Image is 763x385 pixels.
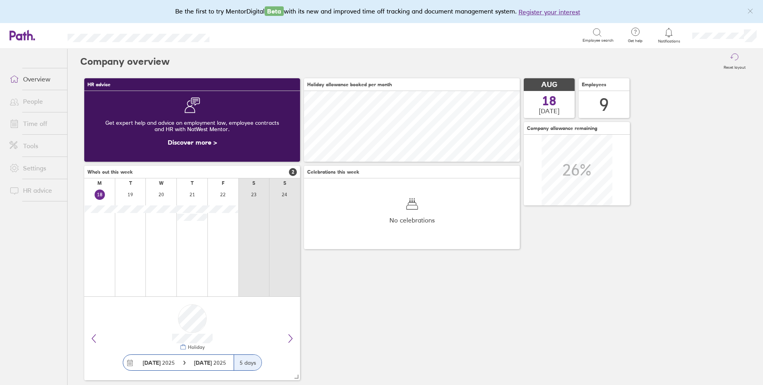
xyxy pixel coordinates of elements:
strong: [DATE] [194,359,213,366]
div: 5 days [234,355,261,370]
div: Holiday [186,344,205,350]
a: People [3,93,67,109]
a: Time off [3,116,67,132]
span: Beta [265,6,284,16]
a: Settings [3,160,67,176]
a: Overview [3,71,67,87]
div: 9 [599,95,609,115]
button: Register your interest [519,7,580,17]
span: Holiday allowance booked per month [307,82,392,87]
span: No celebrations [389,217,435,224]
div: F [222,180,225,186]
div: Search [231,31,251,39]
span: 18 [542,95,556,107]
span: Get help [622,39,648,43]
span: Employee search [583,38,614,43]
span: Notifications [656,39,682,44]
div: Be the first to try MentorDigital with its new and improved time off tracking and document manage... [175,6,588,17]
div: M [97,180,102,186]
strong: [DATE] [143,359,161,366]
span: Who's out this week [87,169,133,175]
div: W [159,180,164,186]
div: T [129,180,132,186]
a: Tools [3,138,67,154]
span: 2 [289,168,297,176]
div: S [283,180,286,186]
a: HR advice [3,182,67,198]
span: 2025 [143,360,175,366]
div: S [252,180,255,186]
span: AUG [541,81,557,89]
a: Notifications [656,27,682,44]
span: Celebrations this week [307,169,359,175]
span: 2025 [194,360,226,366]
a: Discover more > [168,138,217,146]
button: Reset layout [719,49,750,74]
span: Company allowance remaining [527,126,597,131]
span: Employees [582,82,606,87]
div: T [191,180,194,186]
h2: Company overview [80,49,170,74]
label: Reset layout [719,63,750,70]
span: HR advice [87,82,110,87]
div: Get expert help and advice on employment law, employee contracts and HR with NatWest Mentor. [91,113,294,139]
span: [DATE] [539,107,560,114]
